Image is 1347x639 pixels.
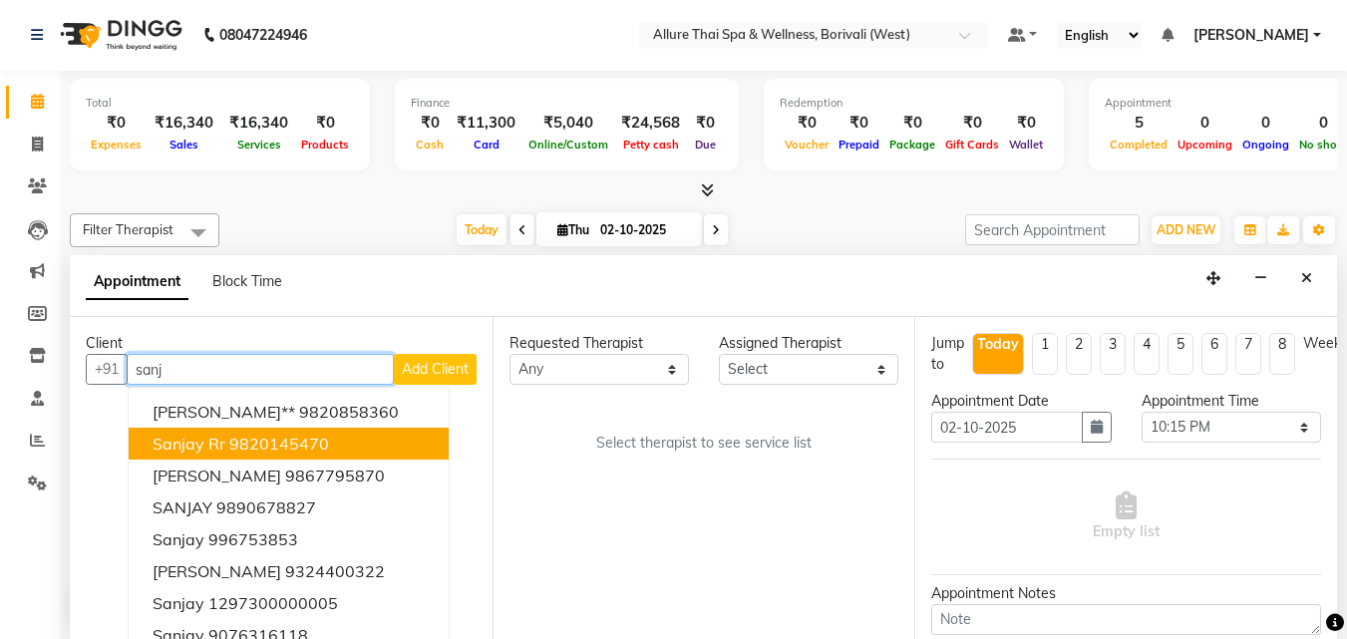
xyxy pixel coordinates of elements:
li: 8 [1269,333,1295,375]
span: SANJAY [153,497,212,517]
span: Upcoming [1173,138,1237,152]
div: ₹0 [834,112,884,135]
li: 1 [1032,333,1058,375]
li: 4 [1134,333,1160,375]
div: ₹24,568 [613,112,688,135]
span: Sanjay [153,593,204,613]
div: Client [86,333,477,354]
button: Add Client [394,354,477,385]
span: Products [296,138,354,152]
li: 3 [1100,333,1126,375]
div: ₹0 [940,112,1004,135]
div: ₹0 [688,112,723,135]
button: +91 [86,354,128,385]
div: ₹16,340 [221,112,296,135]
div: Jump to [931,333,964,375]
span: Completed [1105,138,1173,152]
div: Appointment Time [1142,391,1321,412]
img: logo [51,7,187,63]
span: Cash [411,138,449,152]
li: 2 [1066,333,1092,375]
span: Today [457,214,506,245]
span: Services [232,138,286,152]
div: ₹0 [296,112,354,135]
div: 0 [1173,112,1237,135]
span: Add Client [402,360,469,378]
div: Assigned Therapist [719,333,898,354]
div: ₹11,300 [449,112,523,135]
ngb-highlight: 9820145470 [229,434,329,454]
div: Appointment Notes [931,583,1321,604]
span: Thu [552,222,594,237]
div: ₹5,040 [523,112,613,135]
span: Wallet [1004,138,1048,152]
input: Search Appointment [965,214,1140,245]
span: [PERSON_NAME] [1193,25,1309,46]
span: Ongoing [1237,138,1294,152]
div: ₹0 [411,112,449,135]
span: Voucher [780,138,834,152]
div: ₹0 [884,112,940,135]
div: ₹16,340 [147,112,221,135]
div: ₹0 [86,112,147,135]
div: Redemption [780,95,1048,112]
span: Expenses [86,138,147,152]
span: Sanjay rr [153,434,225,454]
span: Online/Custom [523,138,613,152]
ngb-highlight: 9324400322 [285,561,385,581]
ngb-highlight: 9890678827 [216,497,316,517]
div: Finance [411,95,723,112]
ngb-highlight: 9820858360 [299,402,399,422]
input: Search by Name/Mobile/Email/Code [127,354,394,385]
div: Appointment Date [931,391,1111,412]
span: ADD NEW [1157,222,1215,237]
span: Sanjay [153,529,204,549]
div: Today [977,334,1019,355]
input: yyyy-mm-dd [931,412,1082,443]
button: ADD NEW [1152,216,1220,244]
li: 6 [1201,333,1227,375]
span: Filter Therapist [83,221,173,237]
span: Package [884,138,940,152]
span: Select therapist to see service list [596,433,812,454]
span: [PERSON_NAME] [153,561,281,581]
span: Appointment [86,264,188,300]
div: ₹0 [780,112,834,135]
div: Total [86,95,354,112]
ngb-highlight: 1297300000005 [208,593,338,613]
div: 5 [1105,112,1173,135]
button: Close [1292,263,1321,294]
span: [PERSON_NAME]** [153,402,295,422]
li: 5 [1168,333,1193,375]
span: Card [469,138,505,152]
span: Due [690,138,721,152]
span: Empty list [1093,491,1160,542]
input: 2025-10-02 [594,215,694,245]
span: Prepaid [834,138,884,152]
ngb-highlight: 996753853 [208,529,298,549]
ngb-highlight: 9867795870 [285,466,385,485]
span: Sales [165,138,203,152]
div: 0 [1237,112,1294,135]
span: Gift Cards [940,138,1004,152]
span: [PERSON_NAME] [153,466,281,485]
div: ₹0 [1004,112,1048,135]
li: 7 [1235,333,1261,375]
b: 08047224946 [219,7,307,63]
span: Block Time [212,272,282,290]
span: Petty cash [618,138,684,152]
div: Requested Therapist [509,333,689,354]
